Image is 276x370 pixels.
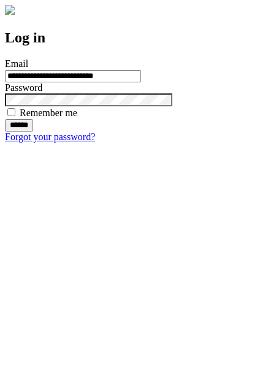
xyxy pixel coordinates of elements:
[5,82,42,93] label: Password
[5,58,28,69] label: Email
[5,30,271,46] h2: Log in
[20,108,77,118] label: Remember me
[5,5,15,15] img: logo-4e3dc11c47720685a147b03b5a06dd966a58ff35d612b21f08c02c0306f2b779.png
[5,132,95,142] a: Forgot your password?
